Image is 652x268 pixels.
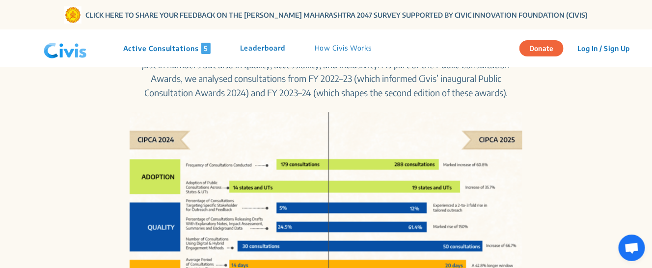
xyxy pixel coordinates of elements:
[519,43,571,53] a: Donate
[123,43,211,54] p: Active Consultations
[240,43,285,54] p: Leaderboard
[40,34,91,63] img: navlogo.png
[519,40,564,56] button: Donate
[201,43,211,54] span: 5
[315,43,372,54] p: How Civis Works
[130,44,522,100] p: Over the past year, public consultations in [GEOGRAPHIC_DATA] have seen remarkable growth—not jus...
[619,235,645,261] a: Open chat
[85,10,588,20] a: CLICK HERE TO SHARE YOUR FEEDBACK ON THE [PERSON_NAME] MAHARASHTRA 2047 SURVEY SUPPORTED BY CIVIC...
[571,41,636,56] button: Log In / Sign Up
[64,6,81,24] img: Gom Logo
